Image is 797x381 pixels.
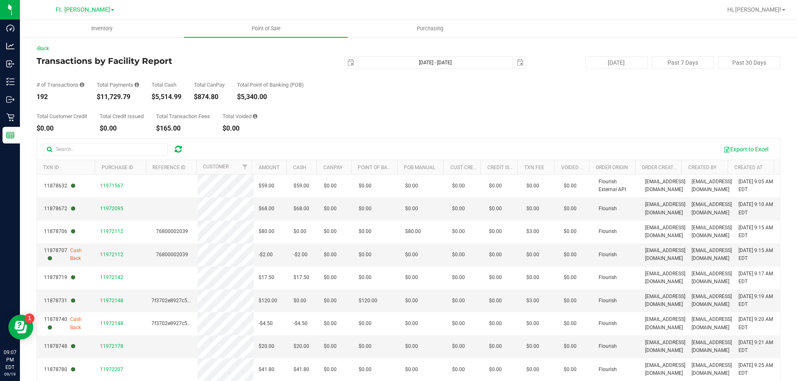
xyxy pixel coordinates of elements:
div: Total Cash [152,82,181,87]
span: $0.00 [452,182,465,190]
span: $3.00 [526,297,539,305]
span: [EMAIL_ADDRESS][DOMAIN_NAME] [692,339,732,354]
span: 11972112 [100,228,123,234]
div: $11,729.79 [97,94,139,100]
button: Past 30 Days [718,56,780,69]
span: $0.00 [405,205,418,213]
span: [EMAIL_ADDRESS][DOMAIN_NAME] [645,339,685,354]
span: [EMAIL_ADDRESS][DOMAIN_NAME] [692,270,732,286]
div: Total Transaction Fees [156,114,210,119]
a: Amount [259,165,279,170]
span: 11971567 [100,183,123,189]
span: 11972112 [100,252,123,257]
a: Customer [203,164,229,170]
span: [EMAIL_ADDRESS][DOMAIN_NAME] [692,178,732,194]
span: 7f3702e8927c5a71a114d7818d394231 [152,298,242,303]
span: 11972178 [100,343,123,349]
span: $0.00 [564,320,577,328]
span: 11972095 [100,206,123,211]
span: $0.00 [452,274,465,282]
a: Reference ID [152,165,186,170]
span: Flourish [599,251,617,259]
div: Total Credit Issued [100,114,144,119]
span: $0.00 [489,228,502,235]
span: $0.00 [452,205,465,213]
span: Purchasing [406,25,455,32]
span: $0.00 [564,205,577,213]
span: $41.80 [259,366,274,374]
span: [EMAIL_ADDRESS][DOMAIN_NAME] [645,270,685,286]
span: $120.00 [259,297,277,305]
span: [DATE] 9:19 AM EDT [738,293,775,308]
span: $0.00 [452,297,465,305]
button: Export to Excel [718,142,774,156]
a: Back [37,46,49,51]
span: Flourish External API [599,178,635,194]
inline-svg: Inventory [6,78,15,86]
span: $0.00 [564,228,577,235]
span: $0.00 [564,274,577,282]
button: Past 7 Days [652,56,714,69]
span: $0.00 [526,320,539,328]
span: $0.00 [564,342,577,350]
span: [DATE] 9:10 AM EDT [738,201,775,216]
span: [DATE] 9:05 AM EDT [738,178,775,194]
span: $0.00 [452,251,465,259]
span: $17.50 [259,274,274,282]
span: $0.00 [324,205,337,213]
div: Total Voided [222,114,257,119]
input: Search... [43,143,168,155]
inline-svg: Inbound [6,60,15,68]
span: 11878731 [44,297,75,305]
span: $0.00 [324,182,337,190]
span: $0.00 [526,205,539,213]
div: Total CanPay [194,82,225,87]
span: $0.00 [324,251,337,259]
span: $0.00 [452,228,465,235]
span: -$2.00 [259,251,273,259]
span: $0.00 [405,342,418,350]
span: Ft. [PERSON_NAME] [56,6,110,13]
a: Point of Banking (POB) [358,165,417,170]
a: Point of Sale [184,20,348,37]
span: Flourish [599,205,617,213]
span: $80.00 [405,228,421,235]
span: $17.50 [293,274,309,282]
span: $0.00 [489,342,502,350]
span: $0.00 [405,297,418,305]
span: Flourish [599,320,617,328]
span: $0.00 [452,342,465,350]
span: $0.00 [324,228,337,235]
div: $874.80 [194,94,225,100]
span: $3.00 [526,228,539,235]
span: 11878632 [44,182,75,190]
span: $0.00 [359,228,372,235]
span: $0.00 [359,182,372,190]
iframe: Resource center unread badge [24,313,34,323]
span: $0.00 [452,366,465,374]
span: [DATE] 9:15 AM EDT [738,247,775,262]
span: $0.00 [489,366,502,374]
span: $0.00 [405,366,418,374]
span: select [514,57,526,68]
div: $5,340.00 [237,94,304,100]
div: $165.00 [156,125,210,132]
span: [EMAIL_ADDRESS][DOMAIN_NAME] [645,201,685,216]
a: Voided Payment [561,165,602,170]
span: Point of Sale [240,25,292,32]
i: Count of all successful payment transactions, possibly including voids, refunds, and cash-back fr... [80,82,84,87]
span: $80.00 [259,228,274,235]
span: Hi, [PERSON_NAME]! [727,6,781,13]
span: $0.00 [324,320,337,328]
span: $0.00 [293,228,306,235]
div: Total Payments [97,82,139,87]
span: $20.00 [259,342,274,350]
span: $0.00 [359,251,372,259]
span: $0.00 [324,297,337,305]
span: [EMAIL_ADDRESS][DOMAIN_NAME] [645,362,685,377]
span: $0.00 [526,182,539,190]
span: $0.00 [564,182,577,190]
p: 09:07 PM EDT [4,349,16,371]
span: $0.00 [359,366,372,374]
span: 11878719 [44,274,75,282]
